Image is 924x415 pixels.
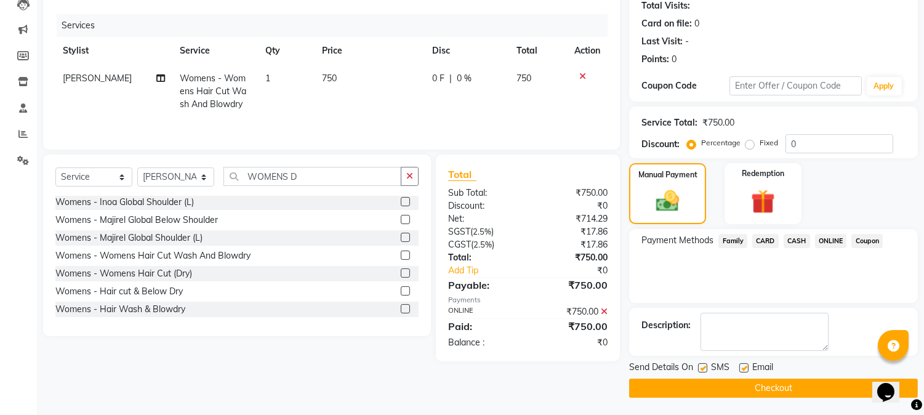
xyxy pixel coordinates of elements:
span: 2.5% [473,240,492,249]
span: Send Details On [629,361,693,376]
div: Coupon Code [641,79,729,92]
span: Coupon [851,234,883,248]
div: ₹750.00 [528,305,617,318]
div: 0 [672,53,677,66]
div: Points: [641,53,669,66]
th: Total [510,37,568,65]
th: Qty [258,37,315,65]
div: Total: [439,251,528,264]
span: 0 F [432,72,444,85]
span: Womens - Womens Hair Cut Wash And Blowdry [180,73,247,110]
div: ₹0 [528,336,617,349]
span: SMS [711,361,729,376]
label: Percentage [701,137,741,148]
div: Balance : [439,336,528,349]
div: 0 [694,17,699,30]
th: Price [315,37,425,65]
div: ONLINE [439,305,528,318]
th: Service [173,37,259,65]
th: Disc [425,37,509,65]
div: Womens - Hair Wash & Blowdry [55,303,185,316]
label: Manual Payment [638,169,697,180]
th: Stylist [55,37,173,65]
span: Payment Methods [641,234,713,247]
div: Net: [439,212,528,225]
img: _gift.svg [744,187,782,217]
div: Womens - Womens Hair Cut Wash And Blowdry [55,249,251,262]
div: Womens - Majirel Global Below Shoulder [55,214,218,227]
label: Redemption [742,168,784,179]
span: ONLINE [815,234,847,248]
span: 750 [322,73,337,84]
div: ₹750.00 [528,319,617,334]
span: 0 % [457,72,472,85]
div: ₹0 [528,199,617,212]
img: _cash.svg [649,188,686,214]
iframe: chat widget [872,366,912,403]
button: Checkout [629,379,918,398]
div: Payments [448,295,608,305]
span: CARD [752,234,779,248]
div: ₹0 [543,264,617,277]
div: Womens - Hair cut & Below Dry [55,285,183,298]
span: Email [752,361,773,376]
div: Sub Total: [439,187,528,199]
div: Discount: [439,199,528,212]
div: ₹750.00 [528,187,617,199]
input: Search or Scan [223,167,401,186]
span: SGST [448,226,470,237]
button: Apply [867,77,902,95]
div: Services [57,14,617,37]
span: 750 [517,73,532,84]
a: Add Tip [439,264,543,277]
div: ₹714.29 [528,212,617,225]
div: - [685,35,689,48]
div: Paid: [439,319,528,334]
div: Description: [641,319,691,332]
div: Service Total: [641,116,697,129]
div: ₹17.86 [528,238,617,251]
th: Action [567,37,608,65]
div: ₹750.00 [528,278,617,292]
div: ₹17.86 [528,225,617,238]
div: Womens - Inoa Global Shoulder (L) [55,196,194,209]
div: Womens - Womens Hair Cut (Dry) [55,267,192,280]
div: Card on file: [641,17,692,30]
span: 1 [265,73,270,84]
span: [PERSON_NAME] [63,73,132,84]
div: ( ) [439,238,528,251]
span: | [449,72,452,85]
label: Fixed [760,137,778,148]
input: Enter Offer / Coupon Code [729,76,861,95]
div: Last Visit: [641,35,683,48]
div: ₹750.00 [702,116,734,129]
span: Total [448,168,476,181]
div: ₹750.00 [528,251,617,264]
span: Family [718,234,747,248]
span: CASH [784,234,810,248]
span: CGST [448,239,471,250]
div: Womens - Majirel Global Shoulder (L) [55,232,203,244]
div: ( ) [439,225,528,238]
div: Payable: [439,278,528,292]
span: 2.5% [473,227,491,236]
div: Discount: [641,138,680,151]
